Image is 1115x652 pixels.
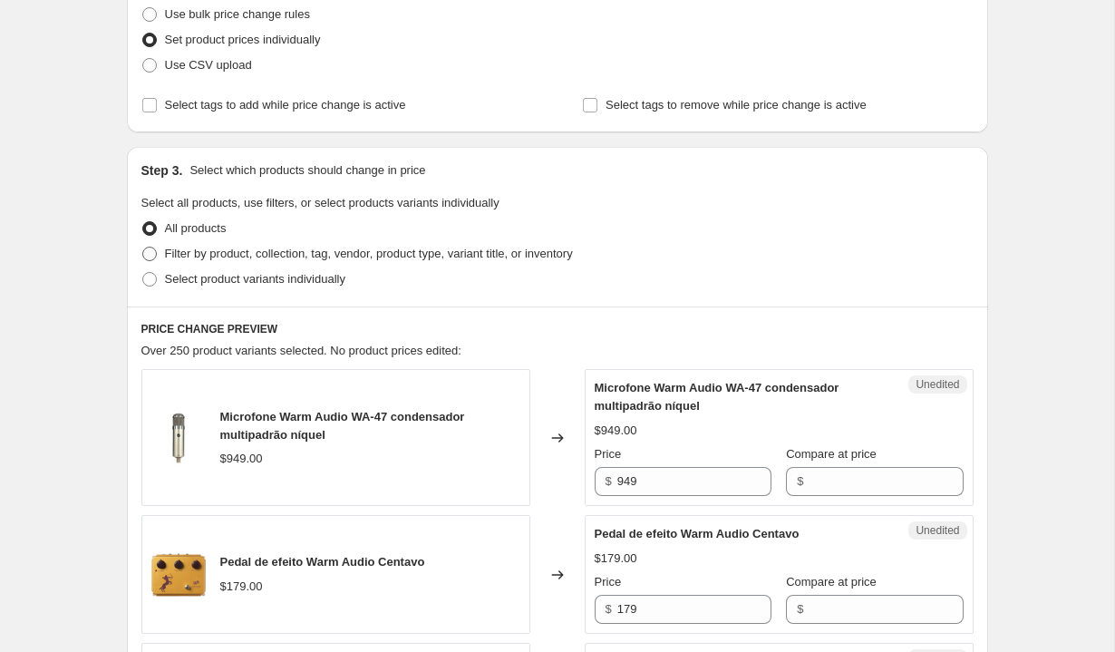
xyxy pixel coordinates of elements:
span: Filter by product, collection, tag, vendor, product type, variant title, or inventory [165,247,573,260]
h2: Step 3. [141,161,183,180]
span: Use bulk price change rules [165,7,310,21]
span: Unedited [916,377,959,392]
span: Select tags to remove while price change is active [606,98,867,112]
span: Pedal de efeito Warm Audio Centavo [595,527,800,540]
span: $949.00 [220,452,263,465]
span: $179.00 [595,551,637,565]
p: Select which products should change in price [189,161,425,180]
span: Compare at price [786,575,877,589]
span: Select product variants individually [165,272,345,286]
span: $ [797,474,803,488]
span: Select tags to add while price change is active [165,98,406,112]
span: Use CSV upload [165,58,252,72]
span: $179.00 [220,579,263,593]
h6: PRICE CHANGE PREVIEW [141,322,974,336]
span: $ [797,602,803,616]
span: $ [606,474,612,488]
span: Microfone Warm Audio WA-47 condensador multipadrão níquel [595,381,839,413]
span: Set product prices individually [165,33,321,46]
span: Microfone Warm Audio WA-47 condensador multipadrão níquel [220,410,465,442]
span: $949.00 [595,423,637,437]
span: Unedited [916,523,959,538]
span: Compare at price [786,447,877,461]
span: All products [165,221,227,235]
img: IMG_WARM_AUDIO_WA-47_1_80x.jpg [151,411,206,465]
span: $ [606,602,612,616]
span: Pedal de efeito Warm Audio Centavo [220,555,425,569]
img: 1_80x.jpg [151,548,206,602]
span: Over 250 product variants selected. No product prices edited: [141,344,461,357]
span: Price [595,447,622,461]
span: Price [595,575,622,589]
span: Select all products, use filters, or select products variants individually [141,196,499,209]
